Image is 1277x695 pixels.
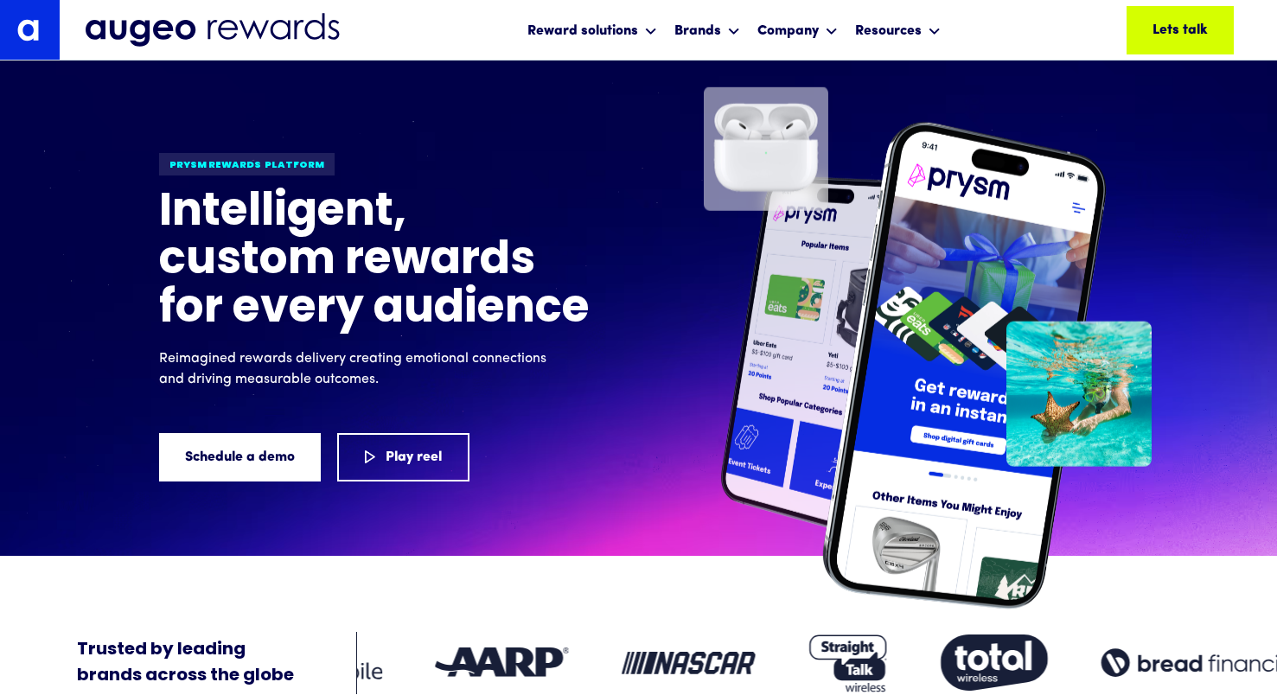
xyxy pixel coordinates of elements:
[337,433,469,481] a: Play reel
[159,153,335,175] div: Prysm Rewards platform
[674,21,721,41] div: Brands
[527,21,638,41] div: Reward solutions
[159,433,321,481] a: Schedule a demo
[757,21,819,41] div: Company
[159,189,591,335] h1: Intelligent, custom rewards for every audience
[670,7,744,53] div: Brands
[243,643,382,683] img: Client logo: Walmart Family Mobile
[159,348,557,390] p: Reimagined rewards delivery creating emotional connections and driving measurable outcomes.
[855,21,922,41] div: Resources
[753,7,842,53] div: Company
[851,7,945,53] div: Resources
[523,7,661,53] div: Reward solutions
[77,637,294,689] div: Trusted by leading brands across the globe
[1127,6,1234,54] a: Lets talk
